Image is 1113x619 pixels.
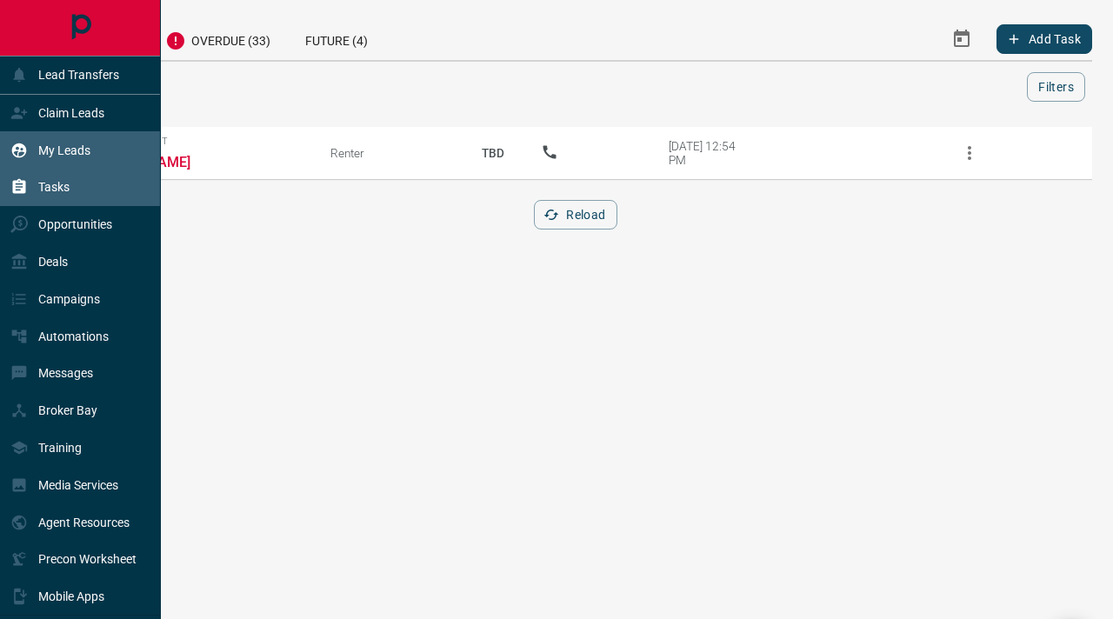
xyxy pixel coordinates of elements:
button: Reload [534,200,616,230]
p: TBD [471,130,515,176]
div: Overdue (33) [148,17,288,60]
button: Filters [1027,72,1085,102]
div: Future (4) [288,17,385,60]
button: Add Task [996,24,1092,54]
div: [DATE] 12:54 PM [669,139,743,167]
button: Select Date Range [941,18,983,60]
span: Viewing Request [85,136,304,147]
div: Renter [330,146,445,160]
